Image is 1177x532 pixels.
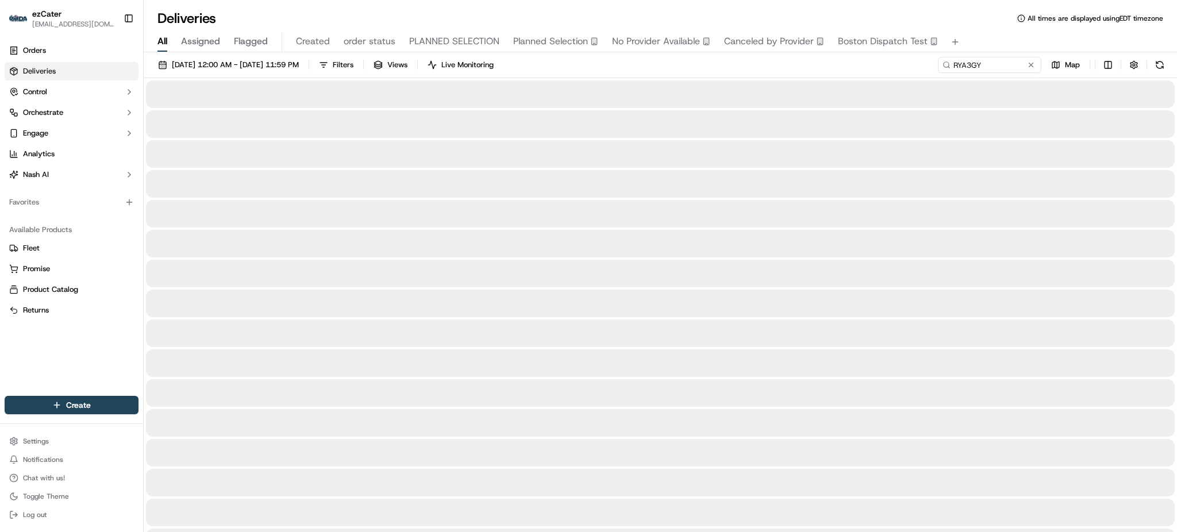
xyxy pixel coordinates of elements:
button: Toggle Theme [5,488,139,504]
button: Engage [5,124,139,142]
button: Views [368,57,413,73]
button: Live Monitoring [422,57,499,73]
span: Notifications [23,455,63,464]
button: Promise [5,260,139,278]
h1: Deliveries [157,9,216,28]
button: Filters [314,57,359,73]
span: Analytics [23,149,55,159]
button: Create [5,396,139,414]
span: Filters [333,60,353,70]
span: Boston Dispatch Test [838,34,928,48]
button: ezCaterezCater[EMAIL_ADDRESS][DOMAIN_NAME] [5,5,119,32]
a: Promise [9,264,134,274]
span: Engage [23,128,48,138]
span: No Provider Available [612,34,700,48]
button: Fleet [5,239,139,257]
span: order status [344,34,395,48]
span: All [157,34,167,48]
span: Map [1065,60,1080,70]
span: Log out [23,510,47,519]
span: Toggle Theme [23,492,69,501]
span: Planned Selection [513,34,588,48]
span: Fleet [23,243,40,253]
button: Map [1046,57,1085,73]
button: Control [5,83,139,101]
button: Orchestrate [5,103,139,122]
button: Settings [5,433,139,449]
span: Promise [23,264,50,274]
span: [DATE] 12:00 AM - [DATE] 11:59 PM [172,60,299,70]
span: Chat with us! [23,473,65,483]
div: Favorites [5,193,139,211]
img: ezCater [9,15,28,22]
button: Nash AI [5,165,139,184]
div: Available Products [5,221,139,239]
span: Orders [23,45,46,56]
span: Assigned [181,34,220,48]
button: Product Catalog [5,280,139,299]
a: Product Catalog [9,284,134,295]
button: ezCater [32,8,61,20]
span: Control [23,87,47,97]
button: Returns [5,301,139,319]
a: Deliveries [5,62,139,80]
button: Notifications [5,452,139,468]
span: Settings [23,437,49,446]
span: Create [66,399,91,411]
span: Flagged [234,34,268,48]
span: Deliveries [23,66,56,76]
input: Type to search [938,57,1041,73]
button: [DATE] 12:00 AM - [DATE] 11:59 PM [153,57,304,73]
a: Orders [5,41,139,60]
span: PLANNED SELECTION [409,34,499,48]
span: Returns [23,305,49,315]
span: Nash AI [23,169,49,180]
span: Views [387,60,407,70]
span: Product Catalog [23,284,78,295]
a: Analytics [5,145,139,163]
a: Fleet [9,243,134,253]
button: [EMAIL_ADDRESS][DOMAIN_NAME] [32,20,114,29]
span: Orchestrate [23,107,63,118]
button: Chat with us! [5,470,139,486]
span: Canceled by Provider [724,34,814,48]
a: Returns [9,305,134,315]
span: All times are displayed using EDT timezone [1028,14,1163,23]
button: Log out [5,507,139,523]
span: Created [296,34,330,48]
span: Live Monitoring [441,60,494,70]
button: Refresh [1152,57,1168,73]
